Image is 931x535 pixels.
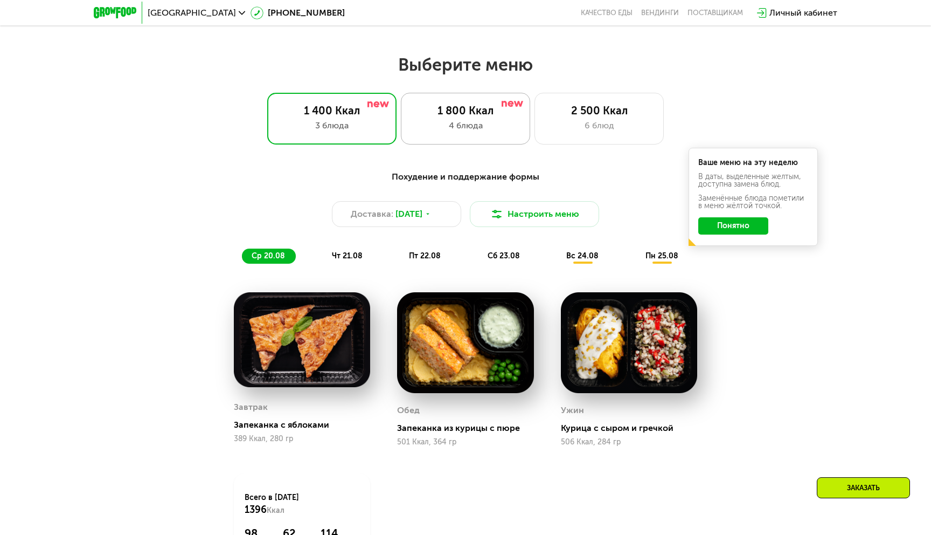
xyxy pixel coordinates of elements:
[395,208,422,221] span: [DATE]
[279,119,385,132] div: 3 блюда
[409,251,441,260] span: пт 22.08
[234,435,370,443] div: 389 Ккал, 280 гр
[769,6,837,19] div: Личный кабинет
[546,119,652,132] div: 6 блюд
[397,438,533,447] div: 501 Ккал, 364 гр
[698,159,808,167] div: Ваше меню на эту неделю
[351,208,393,221] span: Доставка:
[817,477,910,498] div: Заказать
[148,9,236,17] span: [GEOGRAPHIC_DATA]
[698,173,808,188] div: В даты, выделенные желтым, доступна замена блюд.
[687,9,743,17] div: поставщикам
[581,9,633,17] a: Качество еды
[645,251,678,260] span: пн 25.08
[279,104,385,117] div: 1 400 Ккал
[470,201,599,227] button: Настроить меню
[546,104,652,117] div: 2 500 Ккал
[561,423,706,434] div: Курица с сыром и гречкой
[34,54,897,76] h2: Выберите меню
[251,6,345,19] a: [PHONE_NUMBER]
[561,438,697,447] div: 506 Ккал, 284 гр
[147,170,784,184] div: Похудение и поддержание формы
[397,423,542,434] div: Запеканка из курицы с пюре
[566,251,599,260] span: вс 24.08
[641,9,679,17] a: Вендинги
[252,251,285,260] span: ср 20.08
[267,506,284,515] span: Ккал
[488,251,520,260] span: сб 23.08
[234,399,268,415] div: Завтрак
[397,402,420,419] div: Обед
[698,217,768,235] button: Понятно
[245,504,267,516] span: 1396
[234,420,379,430] div: Запеканка с яблоками
[412,104,519,117] div: 1 800 Ккал
[412,119,519,132] div: 4 блюда
[245,492,359,516] div: Всего в [DATE]
[698,195,808,210] div: Заменённые блюда пометили в меню жёлтой точкой.
[561,402,584,419] div: Ужин
[332,251,363,260] span: чт 21.08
